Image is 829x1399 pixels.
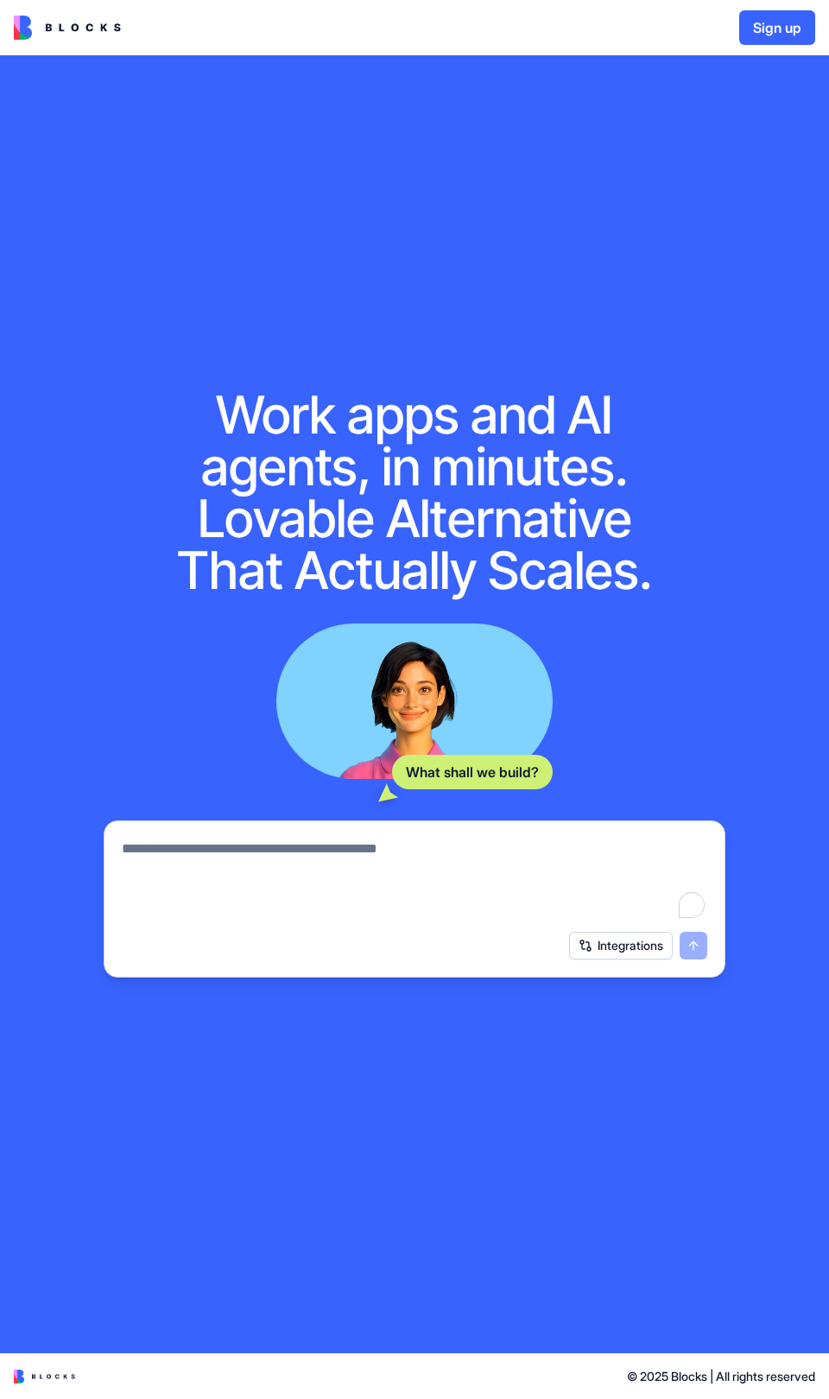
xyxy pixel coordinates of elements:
h1: Work apps and AI agents, in minutes. Lovable Alternative That Actually Scales. [166,389,663,596]
button: Integrations [569,932,673,959]
div: What shall we build? [392,755,553,789]
img: logo [14,1370,75,1383]
span: © 2025 Blocks | All rights reserved [627,1368,815,1385]
button: Sign up [739,10,815,45]
img: logo [14,16,121,40]
textarea: To enrich screen reader interactions, please activate Accessibility in Grammarly extension settings [122,839,707,921]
